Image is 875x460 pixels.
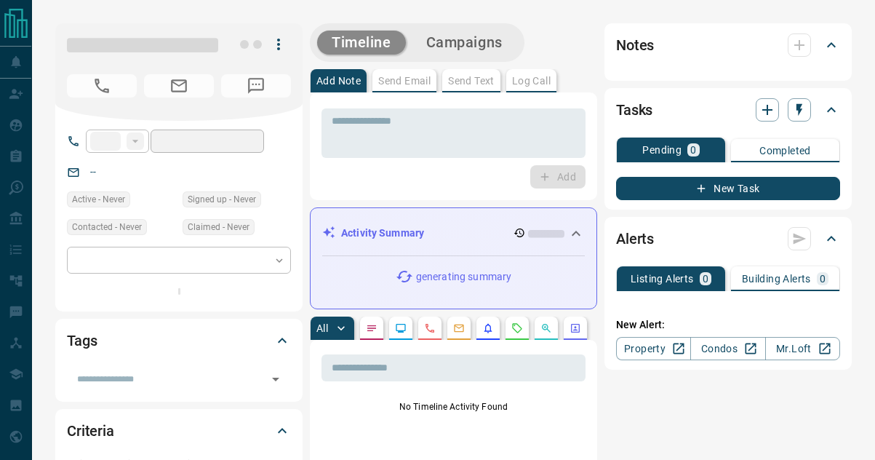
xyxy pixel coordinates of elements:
div: Criteria [67,413,291,448]
svg: Notes [366,322,377,334]
p: 0 [820,274,826,284]
p: All [316,323,328,333]
span: No Email [144,74,214,98]
h2: Notes [616,33,654,57]
a: Condos [690,337,765,360]
span: No Number [221,74,291,98]
button: Campaigns [412,31,517,55]
svg: Listing Alerts [482,322,494,334]
div: Tags [67,323,291,358]
span: Signed up - Never [188,192,256,207]
p: No Timeline Activity Found [321,400,586,413]
p: 0 [690,145,696,155]
p: Building Alerts [742,274,811,284]
p: generating summary [416,269,511,285]
span: Claimed - Never [188,220,249,234]
svg: Requests [511,322,523,334]
button: Timeline [317,31,406,55]
a: Property [616,337,691,360]
h2: Tasks [616,98,652,122]
h2: Tags [67,329,97,352]
p: Activity Summary [341,226,424,241]
button: Open [265,369,286,389]
div: Notes [616,28,840,63]
p: 0 [703,274,708,284]
a: Mr.Loft [765,337,840,360]
h2: Alerts [616,227,654,250]
p: Completed [759,146,811,156]
h2: Criteria [67,419,114,443]
p: New Alert: [616,317,840,333]
p: Listing Alerts [631,274,694,284]
div: Activity Summary [322,220,585,247]
div: Tasks [616,92,840,127]
svg: Agent Actions [570,322,581,334]
span: No Number [67,74,137,98]
svg: Lead Browsing Activity [395,322,407,334]
span: Active - Never [72,192,125,207]
svg: Calls [424,322,436,334]
a: -- [90,166,96,178]
svg: Emails [453,322,465,334]
svg: Opportunities [540,322,552,334]
button: New Task [616,177,840,200]
span: Contacted - Never [72,220,142,234]
p: Add Note [316,76,361,86]
div: Alerts [616,221,840,256]
p: Pending [642,145,682,155]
